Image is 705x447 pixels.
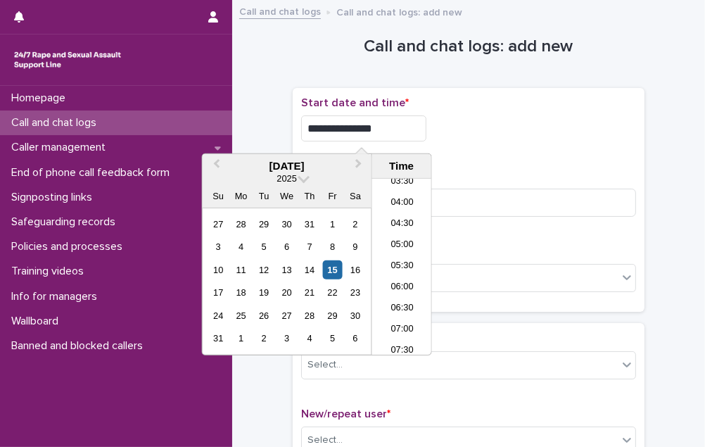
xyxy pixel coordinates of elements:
li: 04:30 [372,214,432,235]
p: Wallboard [6,315,70,328]
img: rhQMoQhaT3yELyF149Cw [11,46,124,74]
p: Safeguarding records [6,215,127,229]
li: 05:30 [372,256,432,277]
div: Choose Wednesday, August 13th, 2025 [277,260,296,279]
p: Policies and processes [6,240,134,253]
div: Choose Wednesday, August 27th, 2025 [277,306,296,325]
p: Banned and blocked callers [6,339,154,353]
div: Choose Wednesday, August 20th, 2025 [277,283,296,302]
div: Choose Monday, August 11th, 2025 [231,260,250,279]
p: Call and chat logs: add new [336,4,462,19]
div: Choose Saturday, August 30th, 2025 [345,306,364,325]
div: Choose Sunday, August 10th, 2025 [209,260,228,279]
span: 2025 [277,173,296,184]
h1: Call and chat logs: add new [293,37,644,57]
div: Su [209,187,228,206]
div: Choose Wednesday, July 30th, 2025 [277,215,296,234]
div: Choose Saturday, August 2nd, 2025 [345,215,364,234]
div: Choose Friday, August 29th, 2025 [323,306,342,325]
div: Choose Friday, September 5th, 2025 [323,329,342,348]
div: Choose Monday, July 28th, 2025 [231,215,250,234]
li: 03:30 [372,172,432,193]
li: 04:00 [372,193,432,214]
div: Choose Saturday, August 16th, 2025 [345,260,364,279]
div: Choose Sunday, July 27th, 2025 [209,215,228,234]
div: Choose Thursday, September 4th, 2025 [300,329,319,348]
p: Info for managers [6,290,108,303]
li: 06:30 [372,298,432,320]
div: Th [300,187,319,206]
div: Choose Thursday, August 7th, 2025 [300,237,319,256]
div: Choose Monday, August 18th, 2025 [231,283,250,302]
div: Choose Saturday, September 6th, 2025 [345,329,364,348]
div: Choose Thursday, August 28th, 2025 [300,306,319,325]
div: Choose Sunday, August 24th, 2025 [209,306,228,325]
button: Next Month [349,156,371,178]
p: Homepage [6,92,77,105]
div: Choose Sunday, August 31st, 2025 [209,329,228,348]
span: Start date and time [301,97,409,108]
div: Choose Friday, August 22nd, 2025 [323,283,342,302]
li: 07:30 [372,341,432,362]
div: Choose Friday, August 15th, 2025 [323,260,342,279]
div: Choose Friday, August 8th, 2025 [323,237,342,256]
li: 06:00 [372,277,432,298]
div: Choose Tuesday, August 19th, 2025 [255,283,274,302]
div: month 2025-08 [207,213,367,350]
div: Choose Tuesday, August 5th, 2025 [255,237,274,256]
div: Sa [345,187,364,206]
div: Choose Wednesday, August 6th, 2025 [277,237,296,256]
div: Choose Tuesday, September 2nd, 2025 [255,329,274,348]
button: Previous Month [204,156,227,178]
div: Choose Monday, August 25th, 2025 [231,306,250,325]
div: We [277,187,296,206]
p: Signposting links [6,191,103,204]
div: Select... [307,358,343,372]
p: Training videos [6,265,95,278]
div: Choose Tuesday, August 12th, 2025 [255,260,274,279]
div: Choose Tuesday, August 26th, 2025 [255,306,274,325]
p: Call and chat logs [6,116,108,130]
div: Time [376,160,428,172]
div: Choose Thursday, July 31st, 2025 [300,215,319,234]
span: New/repeat user [301,408,390,420]
div: Choose Thursday, August 21st, 2025 [300,283,319,302]
div: Choose Monday, August 4th, 2025 [231,237,250,256]
div: Choose Sunday, August 3rd, 2025 [209,237,228,256]
div: Mo [231,187,250,206]
a: Call and chat logs [239,3,321,19]
div: [DATE] [203,160,371,172]
div: Tu [255,187,274,206]
p: End of phone call feedback form [6,166,181,180]
div: Choose Tuesday, July 29th, 2025 [255,215,274,234]
div: Fr [323,187,342,206]
div: Choose Friday, August 1st, 2025 [323,215,342,234]
p: Caller management [6,141,117,154]
div: Choose Monday, September 1st, 2025 [231,329,250,348]
li: 05:00 [372,235,432,256]
div: Choose Saturday, August 23rd, 2025 [345,283,364,302]
div: Choose Wednesday, September 3rd, 2025 [277,329,296,348]
li: 07:00 [372,320,432,341]
div: Choose Saturday, August 9th, 2025 [345,237,364,256]
div: Choose Thursday, August 14th, 2025 [300,260,319,279]
div: Choose Sunday, August 17th, 2025 [209,283,228,302]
